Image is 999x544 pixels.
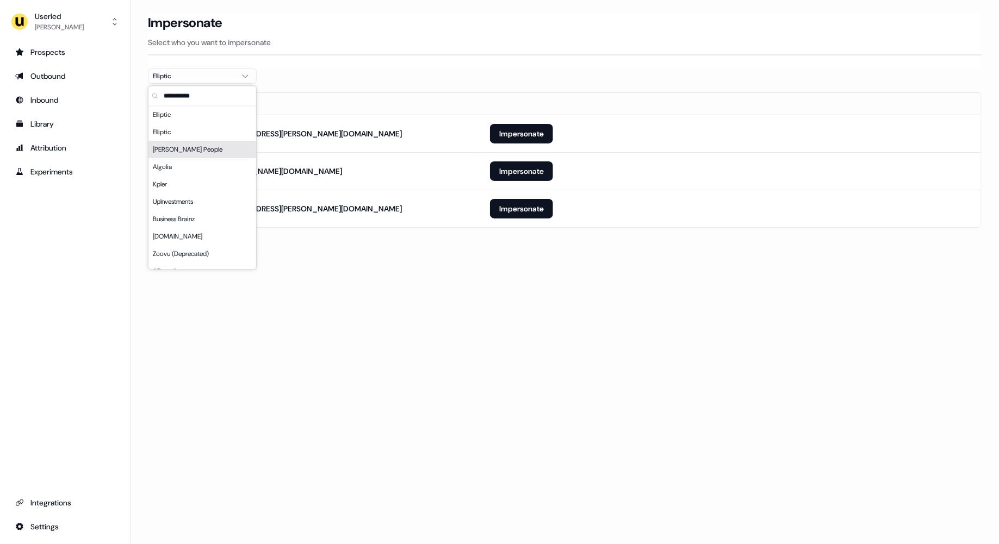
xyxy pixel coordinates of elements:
div: [PERSON_NAME][EMAIL_ADDRESS][PERSON_NAME][DOMAIN_NAME] [157,203,402,214]
button: Impersonate [490,161,553,181]
a: Go to templates [9,115,121,133]
div: Elliptic [153,71,234,82]
div: Inbound [15,95,115,105]
div: Prospects [15,47,115,58]
button: Impersonate [490,199,553,218]
th: Email [148,93,481,115]
div: [PERSON_NAME] People [148,141,256,159]
a: Go to integrations [9,518,121,535]
h3: Impersonate [148,15,222,31]
a: Go to outbound experience [9,67,121,85]
div: [PERSON_NAME] [35,22,84,33]
div: [DOMAIN_NAME] [148,228,256,246]
div: Suggestions [148,107,256,270]
div: Outbound [15,71,115,82]
div: Zoovu (Deprecated) [148,246,256,263]
div: Library [15,118,115,129]
div: Elliptic [148,107,256,124]
div: Userled [35,11,84,22]
p: Select who you want to impersonate [148,37,982,48]
a: Go to integrations [9,494,121,511]
div: Elliptic [148,124,256,141]
a: Go to prospects [9,43,121,61]
div: Experiments [15,166,115,177]
a: Go to experiments [9,163,121,180]
a: Go to Inbound [9,91,121,109]
a: Go to attribution [9,139,121,157]
button: Elliptic [148,68,257,84]
div: Attribution [15,142,115,153]
div: Settings [15,521,115,532]
button: Userled[PERSON_NAME] [9,9,121,35]
div: [PERSON_NAME][EMAIL_ADDRESS][PERSON_NAME][DOMAIN_NAME] [157,128,402,139]
div: Kpler [148,176,256,193]
div: Business Brainz [148,211,256,228]
button: Impersonate [490,124,553,143]
div: ADvendio [148,263,256,280]
div: Integrations [15,497,115,508]
div: UpInvestments [148,193,256,211]
div: Algolia [148,159,256,176]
